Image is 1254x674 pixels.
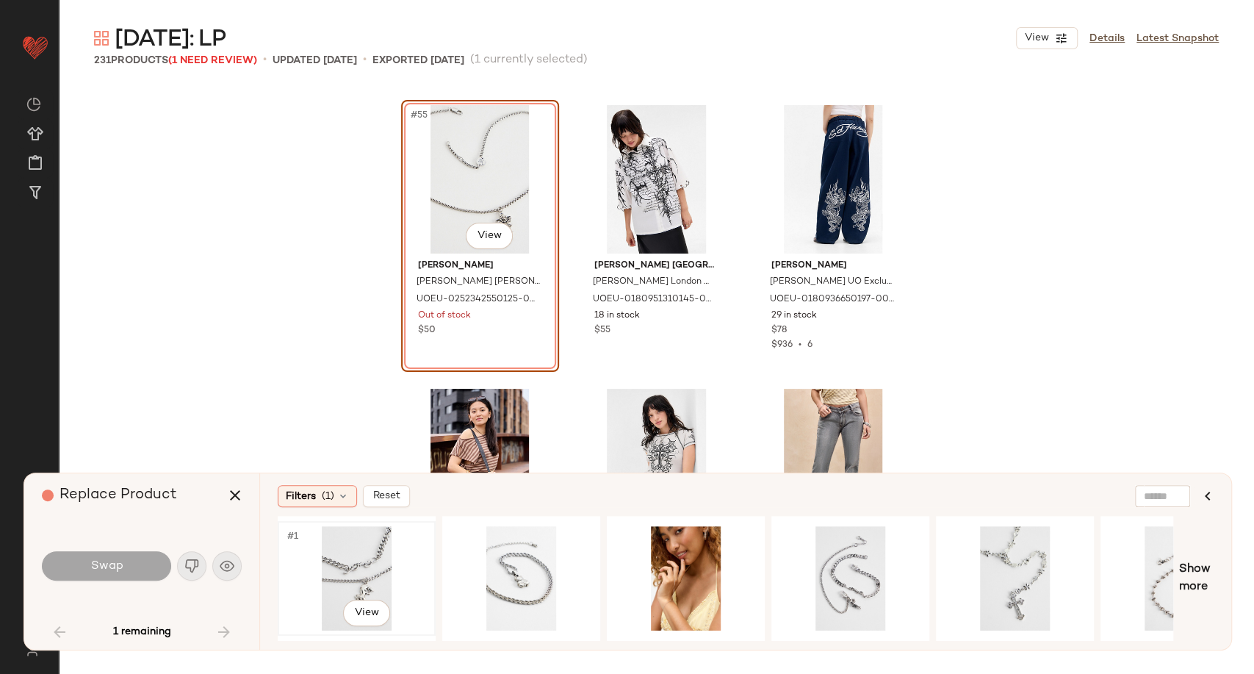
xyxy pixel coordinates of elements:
span: • [793,340,807,350]
span: Replace Product [60,487,177,503]
span: Show more [1179,561,1214,596]
span: View [1024,32,1049,44]
button: View [343,600,390,626]
span: [PERSON_NAME] [PERSON_NAME] Chain Pendant Necklace - Silver at Urban Outfitters [417,276,541,289]
a: Details [1089,31,1125,46]
img: 0180957580365_004_a2 [760,389,907,537]
img: 0151972620039_001_m [406,389,554,537]
span: $78 [771,324,787,337]
img: 0162979840003_007_a2 [447,526,595,631]
span: 6 [807,340,812,350]
img: heart_red.DM2ytmEG.svg [21,32,50,62]
img: 0180951310151_010_a2 [583,389,730,537]
span: 18 in stock [594,309,640,323]
img: 0180951310145_010_a2 [583,105,730,254]
span: • [263,51,267,69]
span: • [363,51,367,69]
span: [PERSON_NAME] London White Script Shirt - White XS at Urban Outfitters [593,276,717,289]
img: 0163968350005_007_m [612,526,760,631]
img: svg%3e [18,645,46,656]
img: 0252342550125_007_b [406,105,554,254]
img: 0252342550139_007_a2 [283,526,430,631]
img: svg%3e [94,31,109,46]
img: svg%3e [26,97,41,112]
span: (1) [322,489,334,504]
a: Latest Snapshot [1136,31,1219,46]
button: Reset [363,485,410,507]
button: View [466,223,513,249]
span: [DATE]: LP [115,25,226,54]
span: UOEU-0180951310145-000-010 [593,293,717,306]
span: [PERSON_NAME] [GEOGRAPHIC_DATA] [594,259,718,273]
span: 231 [94,55,111,66]
span: #1 [286,529,301,544]
div: Products [94,53,257,68]
span: UOEU-0252342550125-000-007 [417,293,541,306]
button: View [1016,27,1078,49]
img: 0252904010043_007_a2 [1106,526,1253,631]
span: $55 [594,324,610,337]
span: Filters [286,489,316,504]
span: (1 Need Review) [168,55,257,66]
span: [PERSON_NAME] [771,259,896,273]
span: (1 currently selected) [470,51,588,69]
span: Reset [372,490,400,502]
span: #55 [409,108,430,123]
p: Exported [DATE] [372,53,464,68]
span: 1 remaining [113,625,171,639]
span: 29 in stock [771,309,817,323]
span: View [353,607,378,619]
span: UOEU-0180936650197-000-041 [770,293,894,306]
p: updated [DATE] [273,53,357,68]
img: 0252342550138_007_a2 [776,526,924,631]
span: View [477,230,502,242]
img: 0162387930179_007_b [941,526,1089,631]
img: 0180936650197_041_a2 [760,105,907,254]
span: $936 [771,340,793,350]
span: [PERSON_NAME] UO Exclusive Embroidered Wide Leg Trousers - Navy S at Urban Outfitters [770,276,894,289]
